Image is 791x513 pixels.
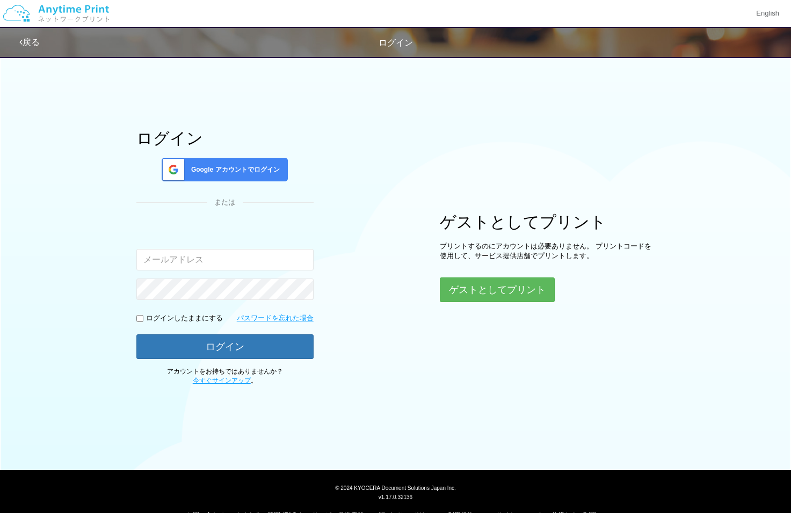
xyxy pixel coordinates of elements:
span: Google アカウントでログイン [187,165,280,174]
span: v1.17.0.32136 [379,494,412,500]
p: ログインしたままにする [146,313,223,324]
span: © 2024 KYOCERA Document Solutions Japan Inc. [335,484,456,491]
a: パスワードを忘れた場合 [237,313,314,324]
button: ログイン [136,334,314,359]
div: または [136,197,314,208]
button: ゲストとしてプリント [440,277,555,302]
p: プリントするのにアカウントは必要ありません。 プリントコードを使用して、サービス提供店舗でプリントします。 [440,241,655,261]
h1: ログイン [136,129,314,147]
a: 今すぐサインアップ [193,377,251,384]
p: アカウントをお持ちではありませんか？ [136,367,314,385]
span: 。 [193,377,257,384]
input: メールアドレス [136,249,314,270]
a: 戻る [19,38,40,47]
h1: ゲストとしてプリント [440,213,655,231]
span: ログイン [379,38,413,47]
